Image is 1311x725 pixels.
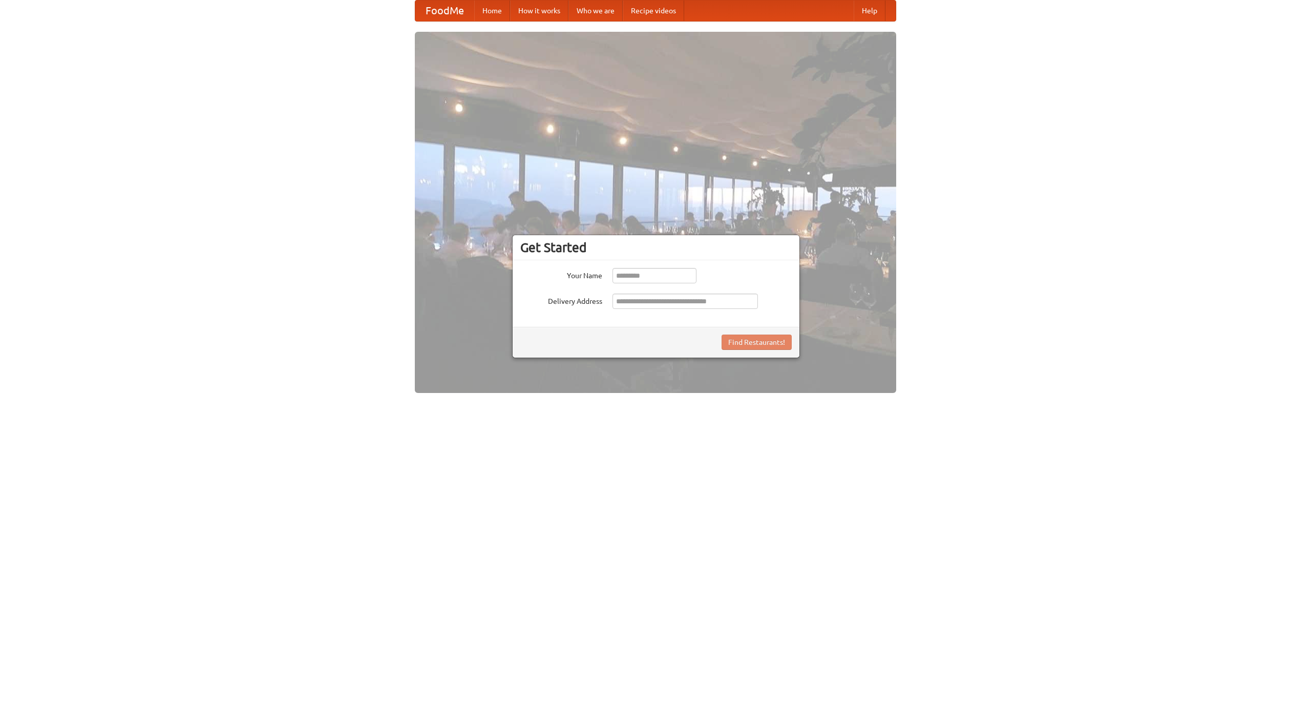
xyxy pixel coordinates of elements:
a: Who we are [568,1,623,21]
label: Delivery Address [520,294,602,306]
a: Help [854,1,885,21]
a: FoodMe [415,1,474,21]
a: How it works [510,1,568,21]
a: Home [474,1,510,21]
label: Your Name [520,268,602,281]
button: Find Restaurants! [722,335,792,350]
h3: Get Started [520,240,792,255]
a: Recipe videos [623,1,684,21]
